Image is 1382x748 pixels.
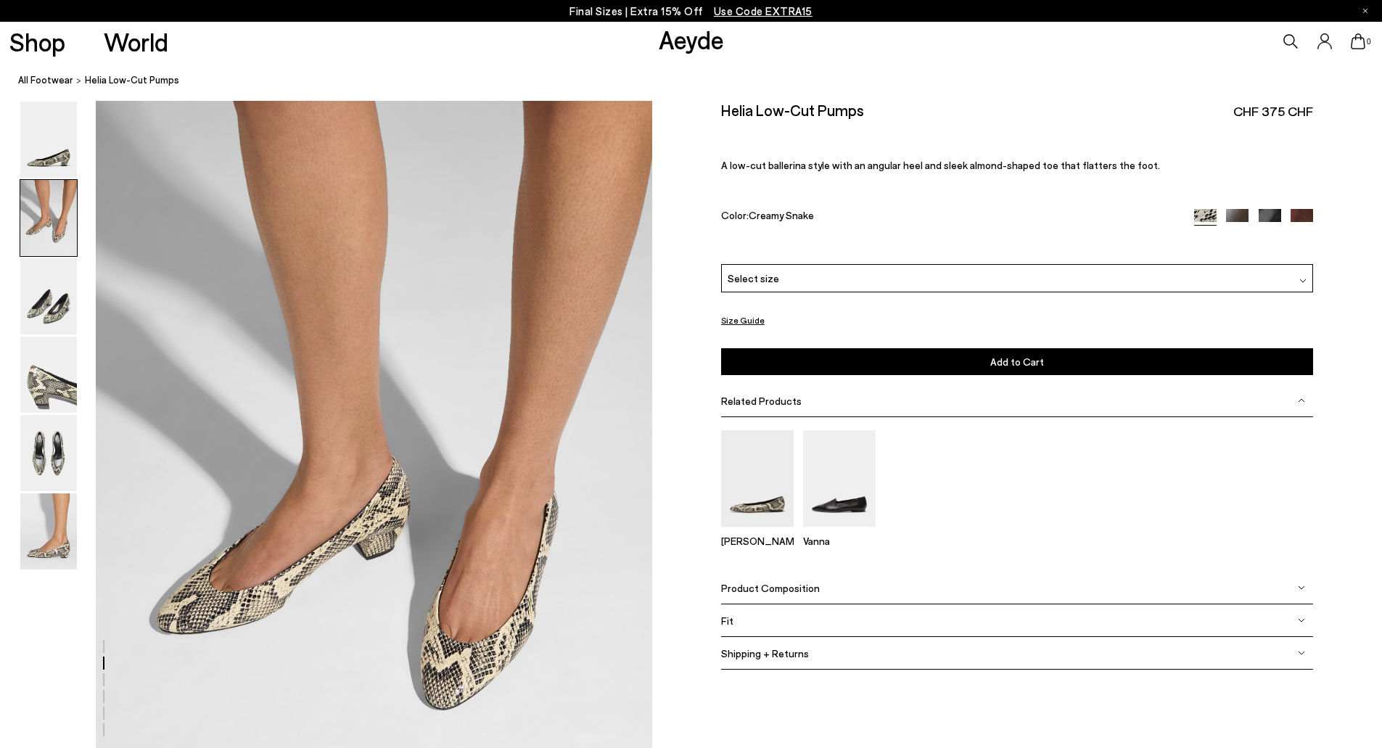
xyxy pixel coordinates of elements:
img: svg%3E [1298,584,1305,591]
p: A low-cut ballerina style with an angular heel and sleek almond-shaped toe that flatters the foot. [721,159,1313,171]
h2: Helia Low-Cut Pumps [721,101,864,119]
button: Size Guide [721,311,765,329]
span: Product Composition [721,582,820,594]
span: Select size [728,271,779,286]
img: svg%3E [1299,277,1307,284]
img: Helia Low-Cut Pumps - Image 3 [20,258,77,334]
img: svg%3E [1298,649,1305,657]
span: Related Products [721,395,802,407]
img: Helia Low-Cut Pumps - Image 5 [20,415,77,491]
a: 0 [1351,33,1365,49]
span: Helia Low-Cut Pumps [85,73,179,88]
a: Aeyde [659,24,724,54]
a: Shop [9,29,65,54]
span: Creamy Snake [749,209,814,221]
span: 0 [1365,38,1373,46]
span: Shipping + Returns [721,647,809,659]
span: Add to Cart [990,355,1044,368]
img: svg%3E [1298,617,1305,624]
img: Helia Low-Cut Pumps - Image 2 [20,180,77,256]
a: Ellie Almond-Toe Flats [PERSON_NAME] [721,517,794,547]
div: Color: [721,209,1175,226]
img: svg%3E [1298,397,1305,404]
p: Vanna [803,535,876,547]
a: World [104,29,168,54]
span: Fit [721,615,733,627]
img: Ellie Almond-Toe Flats [721,430,794,527]
img: Vanna Almond-Toe Loafers [803,430,876,527]
img: Helia Low-Cut Pumps - Image 6 [20,493,77,570]
button: Add to Cart [721,348,1313,375]
p: [PERSON_NAME] [721,535,794,547]
nav: breadcrumb [18,61,1382,101]
span: Navigate to /collections/ss25-final-sizes [714,4,813,17]
p: Final Sizes | Extra 15% Off [569,2,813,20]
img: Helia Low-Cut Pumps - Image 1 [20,102,77,178]
a: All Footwear [18,73,73,88]
span: CHF 375 CHF [1233,102,1313,120]
a: Vanna Almond-Toe Loafers Vanna [803,517,876,547]
img: Helia Low-Cut Pumps - Image 4 [20,337,77,413]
